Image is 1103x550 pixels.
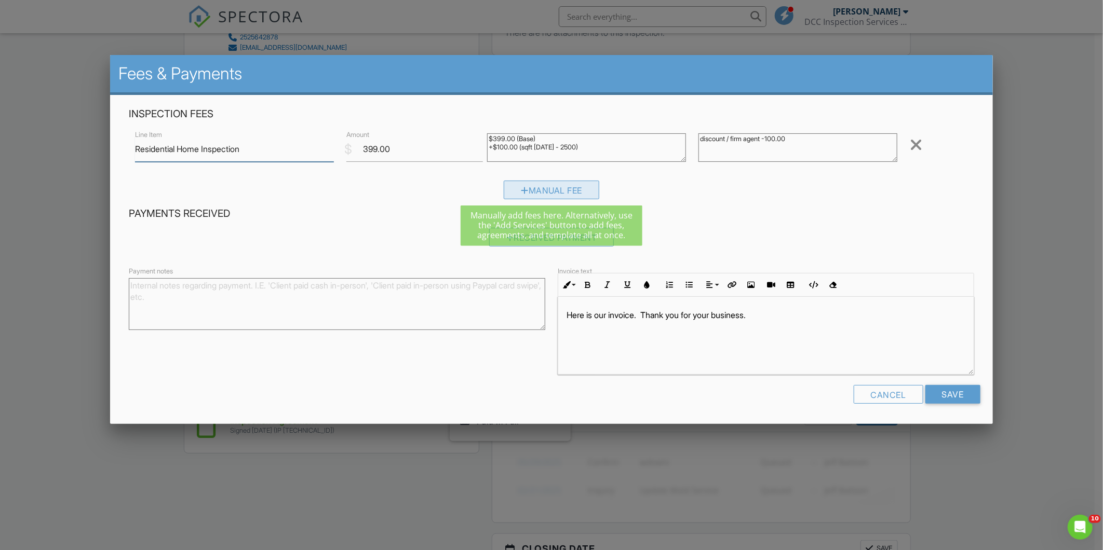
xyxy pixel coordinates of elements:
label: Amount [346,130,369,140]
input: Save [925,385,980,404]
button: Insert Link (Ctrl+K) [721,275,741,295]
button: Bold (Ctrl+B) [578,275,598,295]
div: $ [344,141,352,158]
button: Insert Video [761,275,781,295]
button: Code View [803,275,823,295]
button: Inline Style [558,275,578,295]
label: Line Item [135,130,162,140]
button: Ordered List [660,275,679,295]
button: Clear Formatting [823,275,842,295]
button: Colors [637,275,657,295]
a: Received Payment [489,235,614,245]
button: Insert Image (Ctrl+P) [741,275,761,295]
button: Align [702,275,721,295]
h4: Inspection Fees [129,107,974,121]
div: Received Payment [489,228,614,246]
iframe: Intercom live chat [1068,515,1093,540]
div: Manual Fee [504,181,599,199]
button: Unordered List [679,275,699,295]
textarea: $399.00 (Base) +$100.00 (sqft [DATE] - 2500) [487,133,686,162]
h4: Payments Received [129,207,974,221]
textarea: discount / firm agent -100.00 [698,133,897,162]
button: Insert Table [781,275,800,295]
a: Manual Fee [504,187,599,198]
button: Underline (Ctrl+U) [617,275,637,295]
label: Payment notes [129,266,173,276]
button: Italic (Ctrl+I) [598,275,617,295]
p: Here is our invoice. Thank you for your business. [567,309,965,321]
label: Invoice text [558,266,592,276]
span: 10 [1089,515,1101,523]
h2: Fees & Payments [118,63,984,84]
div: Cancel [854,385,923,404]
